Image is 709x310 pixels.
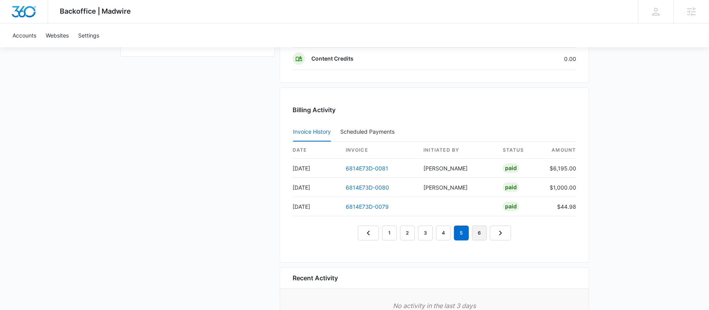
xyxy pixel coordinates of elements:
td: [DATE] [293,178,339,197]
nav: Pagination [358,226,511,240]
span: Backoffice | Madwire [60,7,131,15]
h6: Recent Activity [293,273,338,283]
th: date [293,142,339,159]
th: invoice [339,142,418,159]
a: Page 4 [436,226,451,240]
a: Next Page [490,226,511,240]
a: Settings [73,23,104,47]
a: 6814E73D-0079 [346,203,389,210]
a: Page 2 [400,226,415,240]
p: Content Credits [311,55,354,63]
a: Accounts [8,23,41,47]
a: Previous Page [358,226,379,240]
div: Scheduled Payments [340,129,398,134]
td: [DATE] [293,197,339,216]
td: [DATE] [293,159,339,178]
td: $44.98 [543,197,576,216]
td: [PERSON_NAME] [417,159,496,178]
div: Paid [503,202,519,211]
td: $6,195.00 [543,159,576,178]
em: 5 [454,226,469,240]
a: Page 3 [418,226,433,240]
a: 6814E73D-0081 [346,165,388,172]
div: Paid [503,163,519,173]
th: Initiated By [417,142,496,159]
div: Paid [503,183,519,192]
td: [PERSON_NAME] [417,178,496,197]
h3: Billing Activity [293,105,576,115]
a: Websites [41,23,73,47]
a: Page 1 [382,226,397,240]
th: status [496,142,543,159]
td: $1,000.00 [543,178,576,197]
th: amount [543,142,576,159]
td: 0.00 [493,48,576,70]
button: Invoice History [293,123,331,142]
a: Page 6 [472,226,487,240]
a: 6814E73D-0080 [346,184,389,191]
